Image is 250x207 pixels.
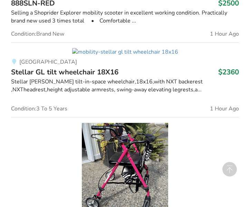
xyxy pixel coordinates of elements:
img: mobility-stellar gl tilt wheelchair 18x16 [72,48,178,56]
span: Stellar GL tilt wheelchair 18X16 [11,67,118,77]
span: Condition: 3 To 5 Years [11,106,67,111]
span: [GEOGRAPHIC_DATA] [19,58,77,66]
a: mobility-stellar gl tilt wheelchair 18x16[GEOGRAPHIC_DATA]Stellar GL tilt wheelchair 18X16$2360St... [11,42,239,117]
div: Stellar [PERSON_NAME] tilt-in-space wheelchair,18x16,with NXT backerest ,NXTheadrest,height adjus... [11,78,239,94]
span: 1 Hour Ago [210,106,239,111]
span: 1 Hour Ago [210,31,239,37]
h3: $2360 [218,67,239,76]
span: Condition: Brand New [11,31,64,37]
div: Selling a Shoprider Explorer mobility scooter in excellent working condition. Practically brand n... [11,9,239,25]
